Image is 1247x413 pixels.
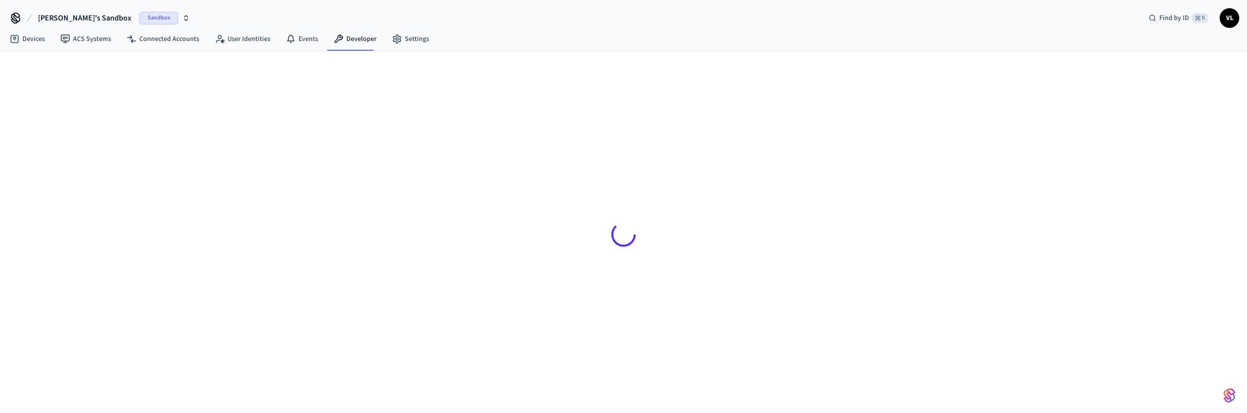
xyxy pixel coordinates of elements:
[38,12,132,24] span: [PERSON_NAME]'s Sandbox
[139,12,178,24] span: Sandbox
[207,30,278,48] a: User Identities
[2,30,53,48] a: Devices
[278,30,326,48] a: Events
[326,30,384,48] a: Developer
[1224,388,1235,403] img: SeamLogoGradient.69752ec5.svg
[53,30,119,48] a: ACS Systems
[1159,13,1189,23] span: Find by ID
[1221,9,1238,27] span: VL
[1192,13,1208,23] span: ⌘ K
[384,30,437,48] a: Settings
[1220,8,1239,28] button: VL
[1141,9,1216,27] div: Find by ID⌘ K
[119,30,207,48] a: Connected Accounts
